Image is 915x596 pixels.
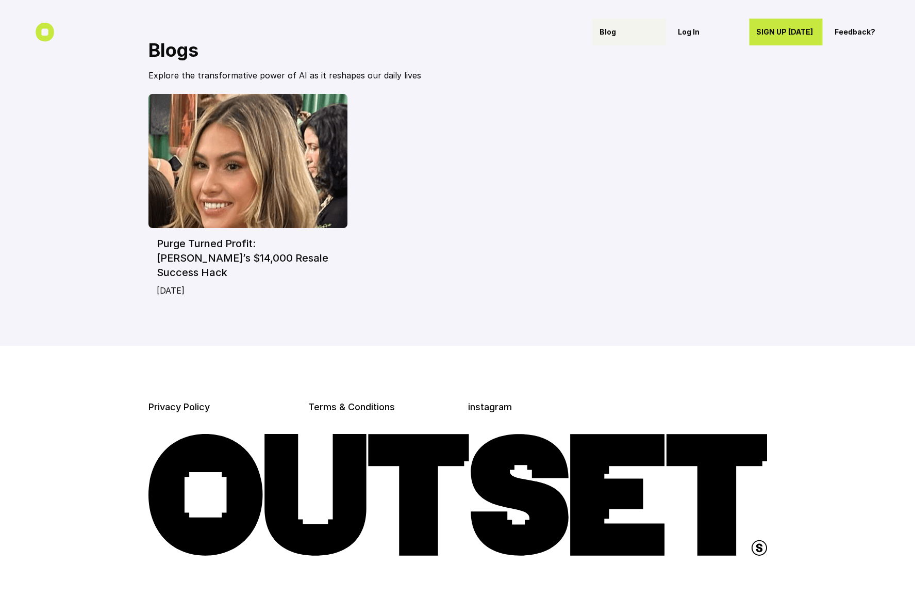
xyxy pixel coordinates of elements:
[756,28,815,37] p: SIGN UP [DATE]
[157,285,340,296] p: [DATE]
[678,28,737,37] p: Log In
[308,401,395,412] a: Terms & Conditions
[148,401,210,412] a: Privacy Policy
[749,19,822,45] a: SIGN UP [DATE]
[468,401,512,412] a: instagram
[157,236,340,280] h6: Purge Turned Profit: [PERSON_NAME]’s $14,000 Resale Success Hack
[148,94,348,304] a: Purge Turned Profit: [PERSON_NAME]’s $14,000 Resale Success Hack[DATE]
[827,19,901,45] a: Feedback?
[592,19,666,45] a: Blog
[835,28,893,37] p: Feedback?
[671,19,744,45] a: Log In
[600,28,658,37] p: Blog
[148,70,499,81] p: Explore the transformative power of AI as it reshapes our daily lives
